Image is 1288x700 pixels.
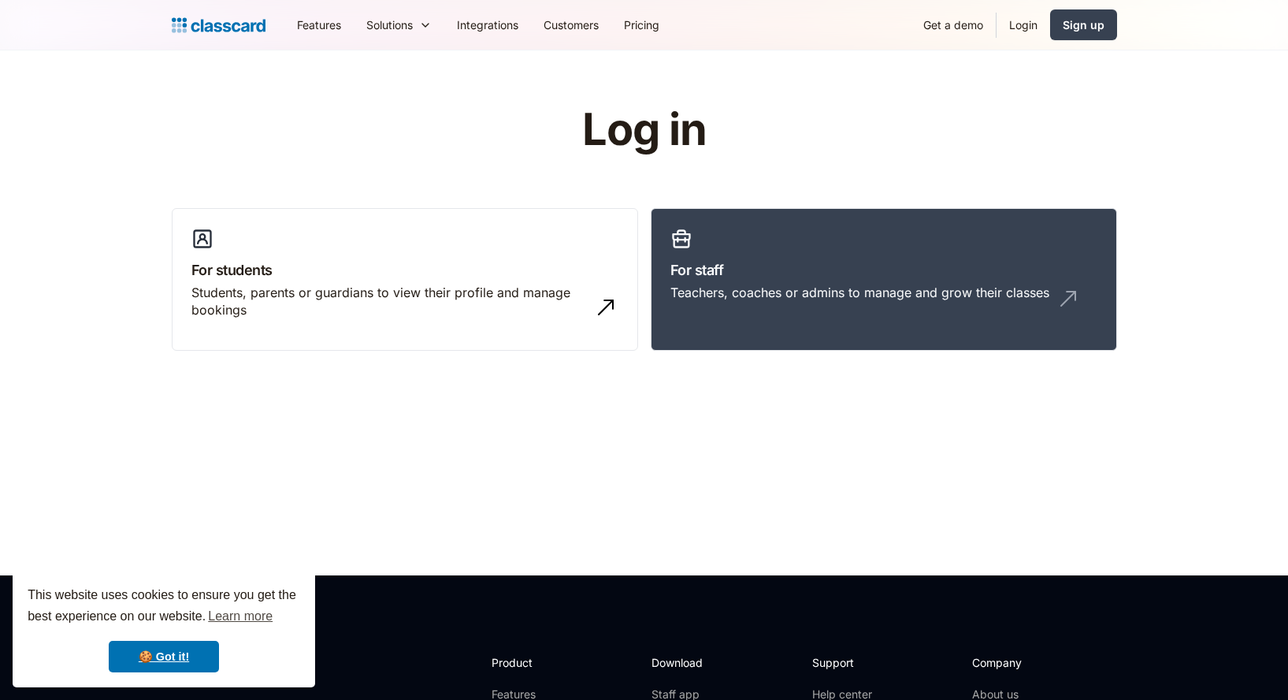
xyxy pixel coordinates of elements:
a: Pricing [611,7,672,43]
div: Solutions [354,7,444,43]
a: Features [284,7,354,43]
a: Login [997,7,1050,43]
a: Logo [172,14,265,36]
div: Students, parents or guardians to view their profile and manage bookings [191,284,587,319]
div: Sign up [1063,17,1104,33]
h2: Product [492,654,576,671]
h2: Download [651,654,716,671]
span: This website uses cookies to ensure you get the best experience on our website. [28,586,300,628]
a: Customers [531,7,611,43]
div: Teachers, coaches or admins to manage and grow their classes [670,284,1049,301]
h1: Log in [394,106,894,155]
h3: For staff [670,259,1097,281]
a: dismiss cookie message [109,641,219,672]
a: Integrations [444,7,531,43]
h2: Company [972,654,1077,671]
h3: For students [191,259,618,281]
div: cookieconsent [13,571,315,687]
a: For studentsStudents, parents or guardians to view their profile and manage bookings [172,208,638,352]
a: Sign up [1050,9,1117,40]
a: Get a demo [911,7,996,43]
h2: Support [812,654,876,671]
a: For staffTeachers, coaches or admins to manage and grow their classes [651,208,1117,352]
div: Solutions [366,17,413,33]
a: learn more about cookies [206,605,275,628]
